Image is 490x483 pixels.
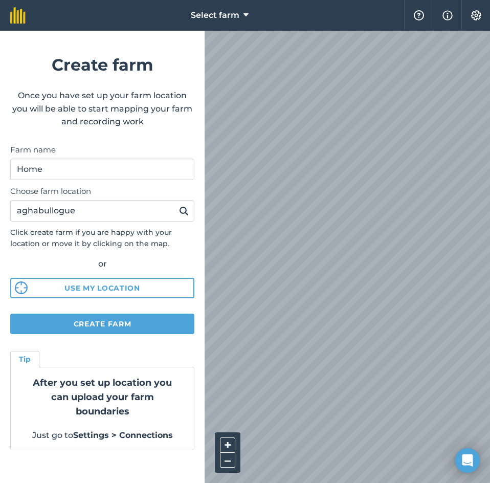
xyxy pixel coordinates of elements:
[10,200,194,222] input: Enter your farm’s address
[73,430,173,440] strong: Settings > Connections
[10,314,194,334] button: Create farm
[455,448,480,473] div: Open Intercom Messenger
[10,52,194,78] h1: Create farm
[191,9,239,21] span: Select farm
[33,377,172,417] strong: After you set up location you can upload your farm boundaries
[10,7,26,24] img: fieldmargin Logo
[10,227,194,250] p: Click create farm if you are happy with your location or move it by clicking on the map.
[10,257,194,271] div: or
[10,159,194,180] input: Farm name
[220,437,235,453] button: +
[10,185,194,197] label: Choose farm location
[10,278,194,298] button: Use my location
[442,9,453,21] img: svg+xml;base64,PHN2ZyB4bWxucz0iaHR0cDovL3d3dy53My5vcmcvMjAwMC9zdmciIHdpZHRoPSIxNyIgaGVpZ2h0PSIxNy...
[19,354,31,365] h4: Tip
[470,10,482,20] img: A cog icon
[10,144,194,156] label: Farm name
[179,205,189,217] img: svg+xml;base64,PHN2ZyB4bWxucz0iaHR0cDovL3d3dy53My5vcmcvMjAwMC9zdmciIHdpZHRoPSIxOSIgaGVpZ2h0PSIyNC...
[15,281,28,294] img: svg%3e
[220,453,235,468] button: –
[413,10,425,20] img: A question mark icon
[10,89,194,128] p: Once you have set up your farm location you will be able to start mapping your farm and recording...
[23,429,182,442] p: Just go to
